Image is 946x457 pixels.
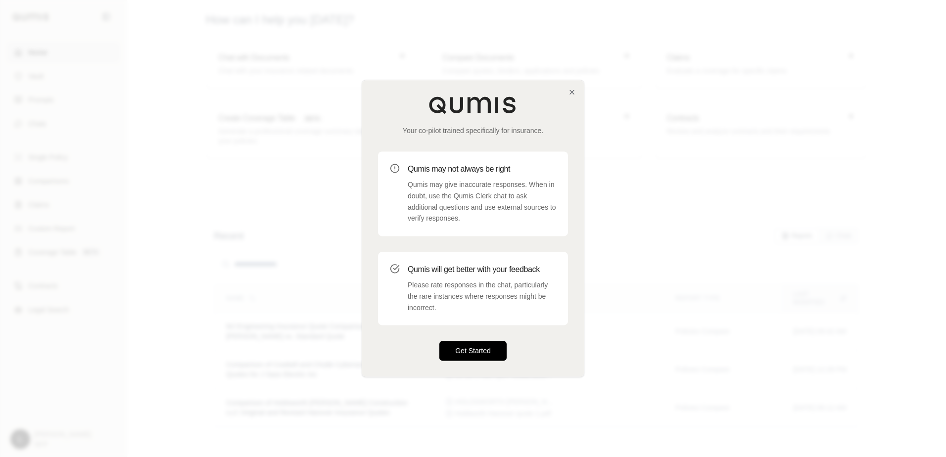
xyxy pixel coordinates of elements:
p: Please rate responses in the chat, particularly the rare instances where responses might be incor... [408,279,556,313]
h3: Qumis will get better with your feedback [408,264,556,275]
p: Qumis may give inaccurate responses. When in doubt, use the Qumis Clerk chat to ask additional qu... [408,179,556,224]
img: Qumis Logo [428,96,518,114]
h3: Qumis may not always be right [408,163,556,175]
p: Your co-pilot trained specifically for insurance. [378,126,568,136]
button: Get Started [439,341,507,361]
